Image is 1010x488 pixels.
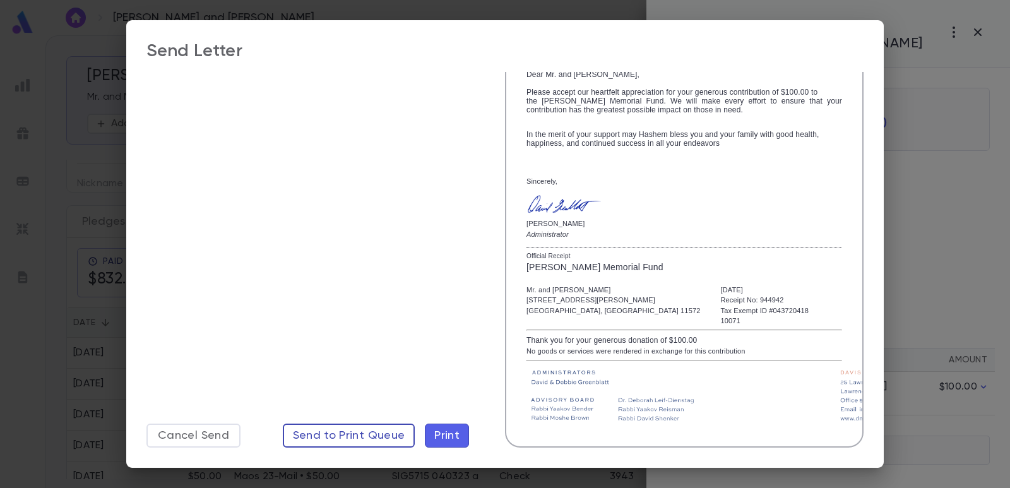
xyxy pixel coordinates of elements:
[526,364,926,425] img: dmf bottom3.png
[146,40,242,62] div: Send Letter
[526,193,602,215] img: GreenblattSignature.png
[293,429,405,443] span: Send to Print Queue
[283,424,415,448] button: Send to Print Queue
[526,70,842,114] span: Dear Mr. and [PERSON_NAME],
[526,285,700,295] div: Mr. and [PERSON_NAME]
[434,429,460,443] span: Print
[526,130,819,139] span: In the merit of your support may Hashem bless you and your family with good health,
[526,230,569,238] em: Administrator
[526,306,700,316] div: [GEOGRAPHIC_DATA], [GEOGRAPHIC_DATA] 11572
[158,429,229,443] span: Cancel Send
[526,295,700,306] div: [STREET_ADDRESS][PERSON_NAME]
[526,346,842,357] div: No goods or services were rendered in exchange for this contribution
[526,335,842,346] div: Thank you for your generous donation of $100.00
[720,306,809,316] div: Tax Exempt ID #043720418
[425,424,469,448] button: Print
[146,424,241,448] button: Cancel Send
[720,295,809,306] div: Receipt No: 944942
[720,316,809,326] div: 10071
[526,261,842,274] div: [PERSON_NAME] Memorial Fund
[526,97,842,114] span: the [PERSON_NAME] Memorial Fund. We will make every effort to ensure that your contribution has t...
[526,139,720,148] span: happiness, and continued success in all your endeavors
[720,285,809,295] div: [DATE]
[526,88,817,97] span: Please accept our heartfelt appreciation for your generous contribution of $100.00 to
[526,177,842,185] div: Sincerely,
[526,222,602,226] p: [PERSON_NAME]
[526,251,842,261] div: Official Receipt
